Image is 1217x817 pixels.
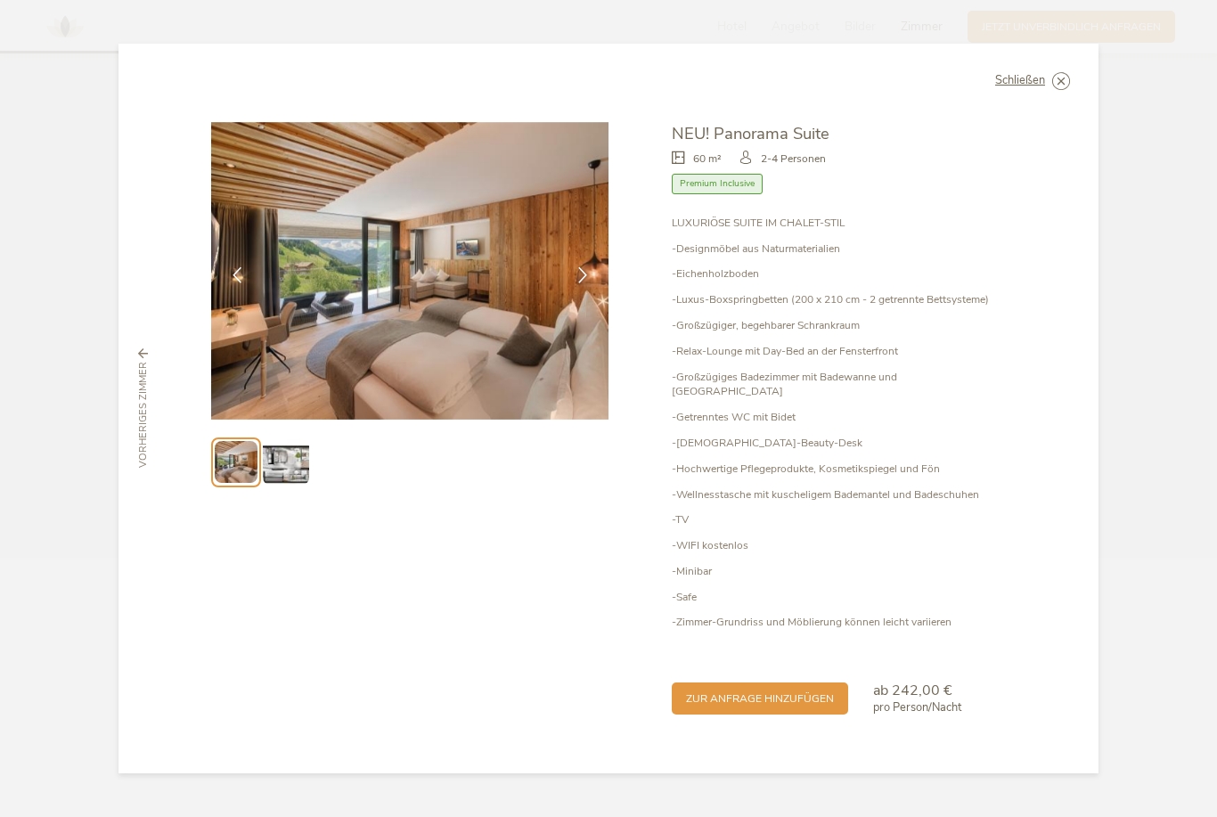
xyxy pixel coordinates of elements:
p: -Großzügiges Badezimmer mit Badewanne und [GEOGRAPHIC_DATA] [672,370,1006,400]
img: NEU! Panorama Suite [211,122,608,420]
p: -[DEMOGRAPHIC_DATA]-Beauty-Desk [672,436,1006,451]
span: Premium Inclusive [672,174,763,194]
p: -TV [672,512,1006,527]
span: 2-4 Personen [761,151,826,167]
p: LUXURIÖSE SUITE IM CHALET-STIL [672,216,1006,231]
span: 60 m² [693,151,722,167]
p: -Wellnesstasche mit kuscheligem Bademantel und Badeschuhen [672,487,1006,502]
p: -WIFI kostenlos [672,538,1006,553]
p: -Hochwertige Pflegeprodukte, Kosmetikspiegel und Fön [672,462,1006,477]
img: Preview [263,439,308,485]
p: -Eichenholzboden [672,266,1006,282]
p: -Großzügiger, begehbarer Schrankraum [672,318,1006,333]
span: Schließen [995,75,1045,86]
span: NEU! Panorama Suite [672,122,829,144]
p: -Relax-Lounge mit Day-Bed an der Fensterfront [672,344,1006,359]
p: -Designmöbel aus Naturmaterialien [672,241,1006,257]
p: -Getrenntes WC mit Bidet [672,410,1006,425]
span: vorheriges Zimmer [136,362,151,468]
p: -Luxus-Boxspringbetten (200 x 210 cm - 2 getrennte Bettsysteme) [672,292,1006,307]
img: Preview [215,441,257,483]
